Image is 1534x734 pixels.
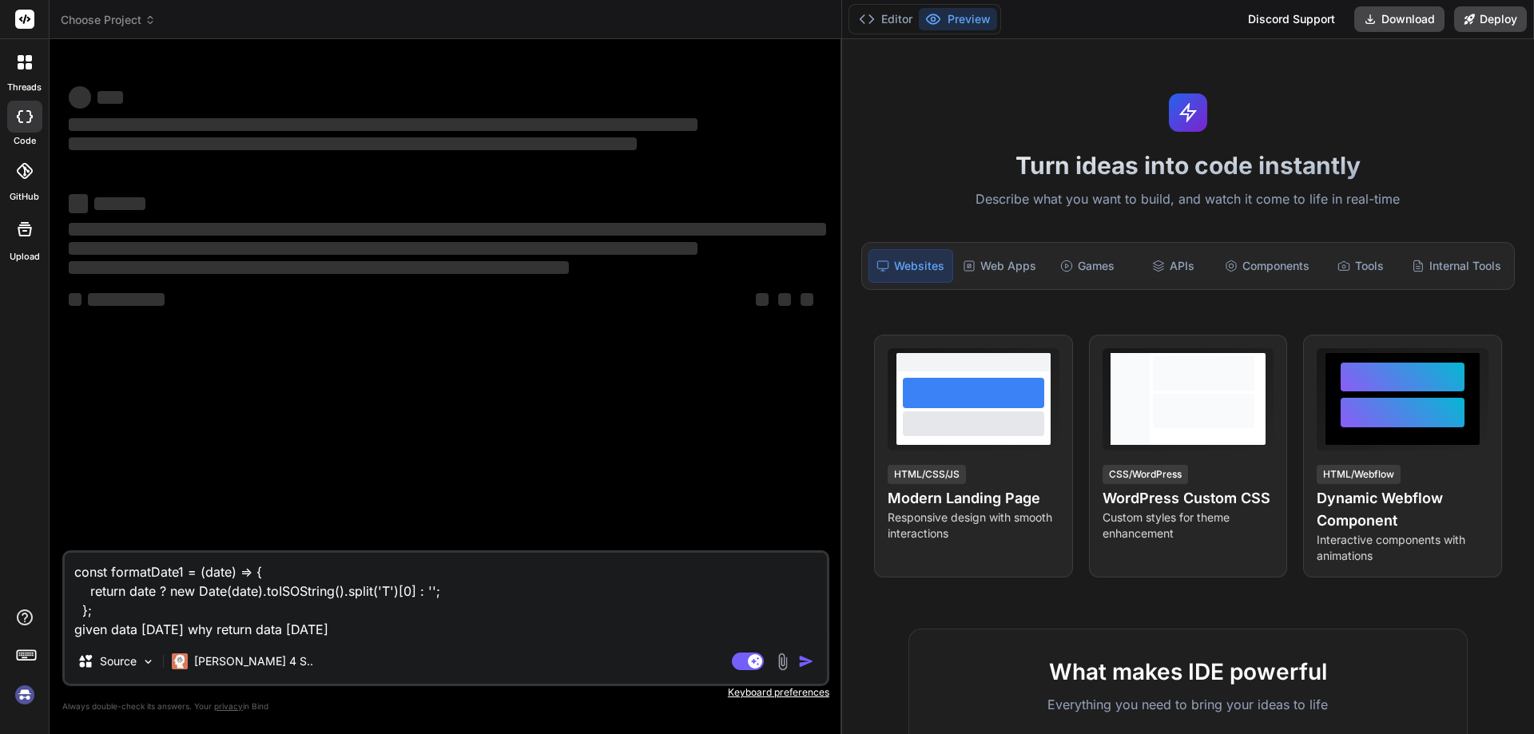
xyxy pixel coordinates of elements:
span: ‌ [94,197,145,210]
span: ‌ [69,194,88,213]
span: ‌ [801,293,813,306]
span: ‌ [69,223,826,236]
textarea: const formatDate1 = (date) => { return date ? new Date(date).toISOString().split('T')[0] : ''; };... [65,553,827,639]
p: Responsive design with smooth interactions [888,510,1059,542]
span: ‌ [69,137,637,150]
p: [PERSON_NAME] 4 S.. [194,653,313,669]
div: HTML/CSS/JS [888,465,966,484]
button: Editor [852,8,919,30]
div: Web Apps [956,249,1043,283]
span: privacy [214,701,243,711]
img: attachment [773,653,792,671]
label: GitHub [10,190,39,204]
label: code [14,134,36,148]
span: ‌ [97,91,123,104]
p: Always double-check its answers. Your in Bind [62,699,829,714]
img: icon [798,653,814,669]
label: Upload [10,250,40,264]
button: Deploy [1454,6,1527,32]
span: ‌ [69,242,697,255]
span: ‌ [88,293,165,306]
h1: Turn ideas into code instantly [852,151,1524,180]
span: ‌ [69,293,81,306]
span: ‌ [69,118,697,131]
button: Preview [919,8,997,30]
h4: Modern Landing Page [888,487,1059,510]
img: Pick Models [141,655,155,669]
span: ‌ [756,293,769,306]
span: ‌ [778,293,791,306]
div: Components [1218,249,1316,283]
div: HTML/Webflow [1317,465,1401,484]
div: Games [1046,249,1129,283]
h2: What makes IDE powerful [935,655,1441,688]
div: Tools [1319,249,1402,283]
p: Interactive components with animations [1317,532,1488,564]
div: APIs [1132,249,1215,283]
div: Discord Support [1238,6,1345,32]
p: Source [100,653,137,669]
div: CSS/WordPress [1103,465,1188,484]
div: Websites [868,249,953,283]
span: Choose Project [61,12,156,28]
div: Internal Tools [1405,249,1508,283]
label: threads [7,81,42,94]
p: Keyboard preferences [62,686,829,699]
p: Everything you need to bring your ideas to life [935,695,1441,714]
img: Claude 4 Sonnet [172,653,188,669]
h4: Dynamic Webflow Component [1317,487,1488,532]
button: Download [1354,6,1445,32]
h4: WordPress Custom CSS [1103,487,1274,510]
p: Custom styles for theme enhancement [1103,510,1274,542]
p: Describe what you want to build, and watch it come to life in real-time [852,189,1524,210]
img: signin [11,681,38,708]
span: ‌ [69,86,91,109]
span: ‌ [69,261,569,274]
